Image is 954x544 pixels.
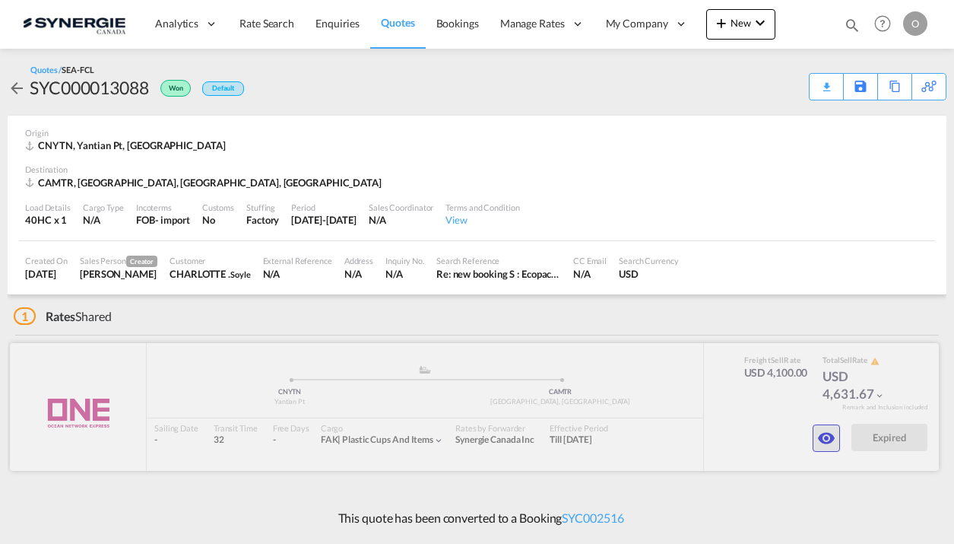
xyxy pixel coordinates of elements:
[170,267,250,281] div: CHARLOTTE .
[30,75,149,100] div: SYC000013088
[25,213,71,227] div: 40HC x 1
[385,267,424,281] div: N/A
[169,84,187,98] span: Won
[844,17,861,33] md-icon: icon-magnify
[436,267,561,281] div: Re: new booking S : Ecopack C : Soyle Conteneur
[25,138,229,152] div: CNYTN, Yantian Pt, Asia Pacific
[62,65,93,75] span: SEA-FCL
[8,75,30,100] div: icon-arrow-left
[291,202,357,213] div: Period
[136,202,190,213] div: Incoterms
[25,127,929,138] div: Origin
[83,202,124,213] div: Cargo Type
[870,11,903,38] div: Help
[80,255,157,267] div: Sales Person
[813,425,840,452] button: icon-eye
[344,267,373,281] div: N/A
[136,213,155,227] div: FOB
[445,213,519,227] div: View
[903,11,927,36] div: O
[155,16,198,31] span: Analytics
[239,17,294,30] span: Rate Search
[246,202,279,213] div: Stuffing
[83,213,124,227] div: N/A
[712,14,731,32] md-icon: icon-plus 400-fg
[844,74,877,100] div: Save As Template
[844,17,861,40] div: icon-magnify
[436,17,479,30] span: Bookings
[202,202,234,213] div: Customs
[80,267,157,281] div: Karen Mercier
[230,269,251,279] span: Soyle
[8,79,26,97] md-icon: icon-arrow-left
[25,164,929,175] div: Destination
[606,16,668,31] span: My Company
[385,255,424,266] div: Inquiry No.
[30,64,94,75] div: Quotes /SEA-FCL
[619,255,679,266] div: Search Currency
[25,267,68,281] div: 8 Jul 2025
[573,255,607,266] div: CC Email
[246,213,279,227] div: Factory Stuffing
[712,17,769,29] span: New
[170,255,250,266] div: Customer
[817,76,835,87] md-icon: icon-download
[25,255,68,266] div: Created On
[573,267,607,281] div: N/A
[817,74,835,87] div: Quote PDF is not available at this time
[25,176,385,189] div: CAMTR, Montreal, QC, Americas
[369,213,433,227] div: N/A
[706,9,775,40] button: icon-plus 400-fgNewicon-chevron-down
[445,202,519,213] div: Terms and Condition
[369,202,433,213] div: Sales Coordinator
[149,75,195,100] div: Won
[331,510,624,527] p: This quote has been converted to a Booking
[25,202,71,213] div: Load Details
[291,213,357,227] div: 15 Jul 2025
[126,256,157,267] span: Creator
[263,255,332,266] div: External Reference
[381,16,414,29] span: Quotes
[619,267,679,281] div: USD
[155,213,190,227] div: - import
[315,17,360,30] span: Enquiries
[436,255,561,266] div: Search Reference
[562,511,623,525] a: SYC002516
[344,255,373,266] div: Address
[14,308,112,325] div: Shared
[870,11,895,37] span: Help
[38,139,225,151] span: CNYTN, Yantian Pt, [GEOGRAPHIC_DATA]
[23,7,125,41] img: 1f56c880d42311ef80fc7dca854c8e59.png
[751,14,769,32] md-icon: icon-chevron-down
[46,309,76,323] span: Rates
[263,267,332,281] div: N/A
[500,16,565,31] span: Manage Rates
[14,307,36,325] span: 1
[817,429,835,447] md-icon: icon-eye
[202,81,244,96] div: Default
[202,213,234,227] div: No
